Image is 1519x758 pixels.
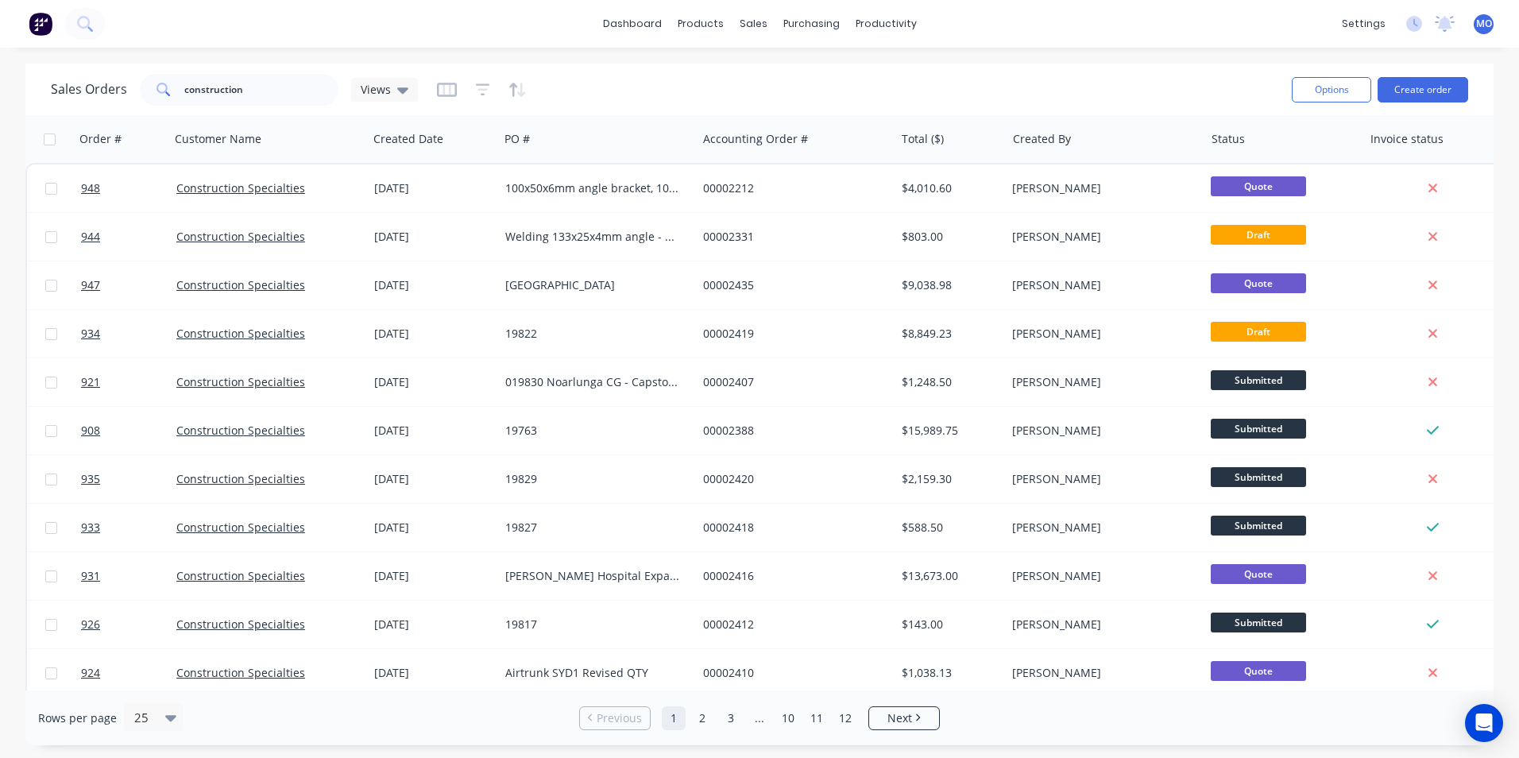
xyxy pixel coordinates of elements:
input: Search... [184,74,339,106]
div: Airtrunk SYD1 Revised QTY [505,665,682,681]
a: Construction Specialties [176,568,305,583]
div: 00002435 [703,277,879,293]
div: settings [1334,12,1393,36]
a: Page 12 [833,706,857,730]
a: Page 10 [776,706,800,730]
div: 100x50x6mm angle bracket, 100mm long [505,180,682,196]
div: $9,038.98 [902,277,995,293]
div: 00002388 [703,423,879,439]
a: Construction Specialties [176,180,305,195]
a: 931 [81,552,176,600]
div: 00002416 [703,568,879,584]
a: 948 [81,164,176,212]
a: 926 [81,601,176,648]
a: Page 3 [719,706,743,730]
span: 948 [81,180,100,196]
div: [DATE] [374,277,493,293]
div: [DATE] [374,374,493,390]
a: Next page [869,710,939,726]
div: Open Intercom Messenger [1465,704,1503,742]
span: Previous [597,710,642,726]
div: Invoice status [1370,131,1444,147]
span: 908 [81,423,100,439]
a: 924 [81,649,176,697]
div: sales [732,12,775,36]
div: [PERSON_NAME] [1012,568,1189,584]
div: 00002407 [703,374,879,390]
div: 19763 [505,423,682,439]
span: Views [361,81,391,98]
div: Accounting Order # [703,131,808,147]
span: 931 [81,568,100,584]
a: Construction Specialties [176,374,305,389]
div: 19827 [505,520,682,536]
a: 944 [81,213,176,261]
div: [PERSON_NAME] [1012,520,1189,536]
span: Draft [1211,225,1306,245]
span: Submitted [1211,370,1306,390]
div: 00002419 [703,326,879,342]
span: Submitted [1211,613,1306,632]
button: Options [1292,77,1371,102]
div: 00002212 [703,180,879,196]
span: Submitted [1211,516,1306,536]
a: 933 [81,504,176,551]
a: Page 1 is your current page [662,706,686,730]
span: Quote [1211,564,1306,584]
div: [PERSON_NAME] [1012,229,1189,245]
a: Construction Specialties [176,277,305,292]
div: [PERSON_NAME] [1012,665,1189,681]
div: 019830 Noarlunga CG - Capstone [505,374,682,390]
div: [DATE] [374,665,493,681]
div: Total ($) [902,131,944,147]
div: 19817 [505,617,682,632]
div: [PERSON_NAME] [1012,180,1189,196]
div: $15,989.75 [902,423,995,439]
a: Construction Specialties [176,520,305,535]
a: 908 [81,407,176,454]
div: Order # [79,131,122,147]
button: Create order [1378,77,1468,102]
span: 934 [81,326,100,342]
div: PO # [504,131,530,147]
a: 947 [81,261,176,309]
div: [PERSON_NAME] [1012,374,1189,390]
div: [PERSON_NAME] [1012,471,1189,487]
div: 19822 [505,326,682,342]
span: 926 [81,617,100,632]
a: Page 2 [690,706,714,730]
div: 00002410 [703,665,879,681]
div: Created Date [373,131,443,147]
span: 944 [81,229,100,245]
div: products [670,12,732,36]
a: Page 11 [805,706,829,730]
div: $4,010.60 [902,180,995,196]
div: 19829 [505,471,682,487]
span: Rows per page [38,710,117,726]
a: Construction Specialties [176,423,305,438]
div: purchasing [775,12,848,36]
span: 924 [81,665,100,681]
div: [DATE] [374,617,493,632]
div: [DATE] [374,180,493,196]
div: $2,159.30 [902,471,995,487]
div: $8,849.23 [902,326,995,342]
a: Previous page [580,710,650,726]
div: Status [1212,131,1245,147]
span: MO [1476,17,1492,31]
a: Construction Specialties [176,617,305,632]
div: [DATE] [374,423,493,439]
div: $1,038.13 [902,665,995,681]
a: Construction Specialties [176,665,305,680]
a: 921 [81,358,176,406]
span: 933 [81,520,100,536]
a: Jump forward [748,706,771,730]
span: Next [887,710,912,726]
div: [DATE] [374,326,493,342]
span: Draft [1211,322,1306,342]
span: 947 [81,277,100,293]
img: Factory [29,12,52,36]
div: [PERSON_NAME] [1012,277,1189,293]
div: 00002412 [703,617,879,632]
div: $143.00 [902,617,995,632]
